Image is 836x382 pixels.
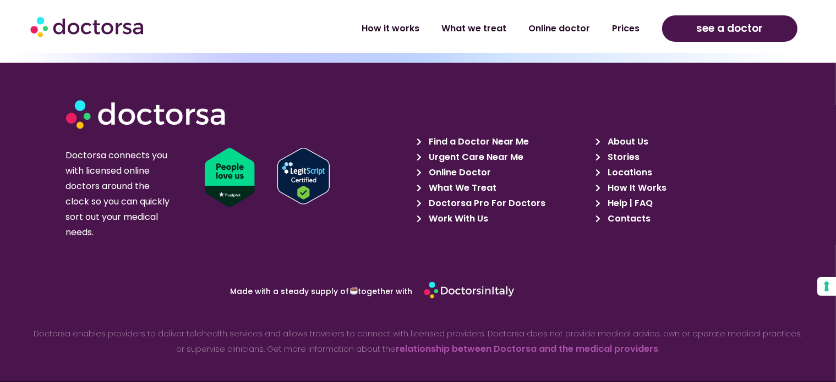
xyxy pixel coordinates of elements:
a: see a doctor [662,15,798,42]
a: Doctorsa Pro For Doctors [417,196,589,211]
span: Help | FAQ [605,196,653,211]
a: About Us [595,134,768,150]
span: Contacts [605,211,651,226]
span: see a doctor [696,20,763,37]
a: Locations [595,165,768,180]
strong: . [658,344,660,355]
span: How It Works [605,180,666,196]
a: What we treat [431,16,518,41]
p: Doctorsa enables providers to deliver telehealth services and allows travelers to connect with li... [30,326,806,357]
p: Made with a steady supply of together with [122,287,413,295]
a: Prices [602,16,651,41]
a: Online doctor [518,16,602,41]
a: Work With Us [417,211,589,226]
span: What We Treat [427,180,497,196]
span: Locations [605,165,652,180]
nav: Menu [220,16,651,41]
span: About Us [605,134,648,150]
p: Doctorsa connects you with licensed online doctors around the clock so you can quickly sort out y... [66,148,174,240]
a: relationship between Doctorsa and the medical providers [396,342,658,355]
a: Stories [595,150,768,165]
span: Doctorsa Pro For Doctors [427,196,546,211]
a: What We Treat [417,180,589,196]
img: Verify Approval for www.doctorsa.com [277,148,330,204]
span: Work With Us [427,211,489,226]
button: Your consent preferences for tracking technologies [817,277,836,296]
img: ☕ [350,287,358,295]
a: Urgent Care Near Me [417,150,589,165]
a: How it works [351,16,431,41]
a: Online Doctor [417,165,589,180]
span: Online Doctor [427,165,491,180]
span: Find a Doctor Near Me [427,134,529,150]
a: Find a Doctor Near Me [417,134,589,150]
span: Stories [605,150,640,165]
a: Help | FAQ [595,196,768,211]
a: Verify LegitScript Approval for www.doctorsa.com [277,148,424,204]
span: Urgent Care Near Me [427,150,524,165]
a: How It Works [595,180,768,196]
a: Contacts [595,211,768,226]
